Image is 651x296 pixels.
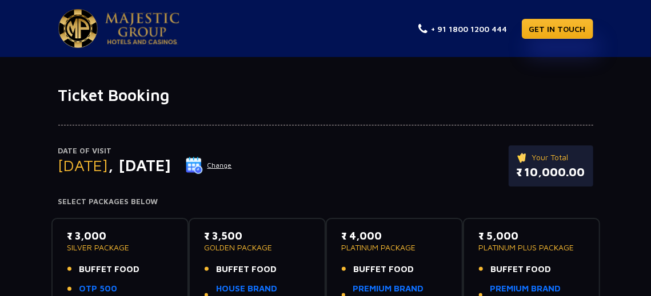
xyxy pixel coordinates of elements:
span: BUFFET FOOD [217,263,277,276]
p: SILVER PACKAGE [67,244,173,252]
img: ticket [517,151,529,164]
button: Change [185,156,233,175]
span: , [DATE] [109,156,171,175]
img: Majestic Pride [105,13,179,44]
p: Your Total [517,151,585,164]
a: GET IN TOUCH [522,19,593,39]
a: OTP 500 [79,282,118,295]
span: BUFFET FOOD [491,263,552,276]
h1: Ticket Booking [58,86,593,105]
p: PLATINUM PACKAGE [342,244,447,252]
img: Majestic Pride [58,9,98,48]
span: BUFFET FOOD [354,263,414,276]
p: ₹ 10,000.00 [517,164,585,181]
p: ₹ 4,000 [342,228,447,244]
a: + 91 1800 1200 444 [418,23,508,35]
p: ₹ 5,000 [479,228,584,244]
p: GOLDEN PACKAGE [205,244,310,252]
p: ₹ 3,500 [205,228,310,244]
p: PLATINUM PLUS PACKAGE [479,244,584,252]
p: Date of Visit [58,145,233,157]
h4: Select Packages Below [58,197,593,206]
p: ₹ 3,000 [67,228,173,244]
span: [DATE] [58,156,109,175]
span: BUFFET FOOD [79,263,140,276]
